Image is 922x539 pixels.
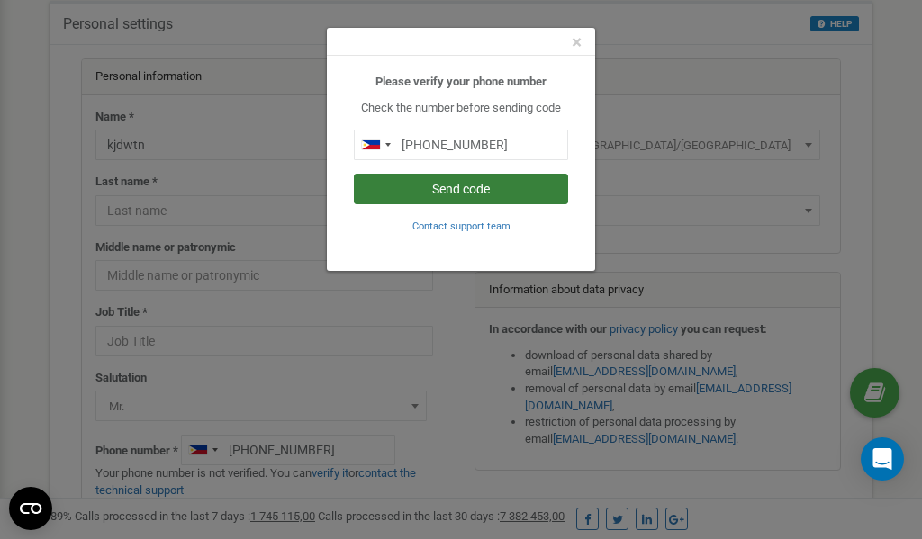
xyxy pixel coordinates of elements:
small: Contact support team [412,220,511,232]
input: 0905 123 4567 [354,130,568,160]
div: Telephone country code [355,130,396,159]
a: Contact support team [412,219,511,232]
span: × [572,31,582,53]
button: Close [572,33,582,52]
div: Open Intercom Messenger [861,437,904,481]
button: Send code [354,174,568,204]
p: Check the number before sending code [354,100,568,117]
b: Please verify your phone number [375,75,547,88]
button: Open CMP widget [9,487,52,530]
